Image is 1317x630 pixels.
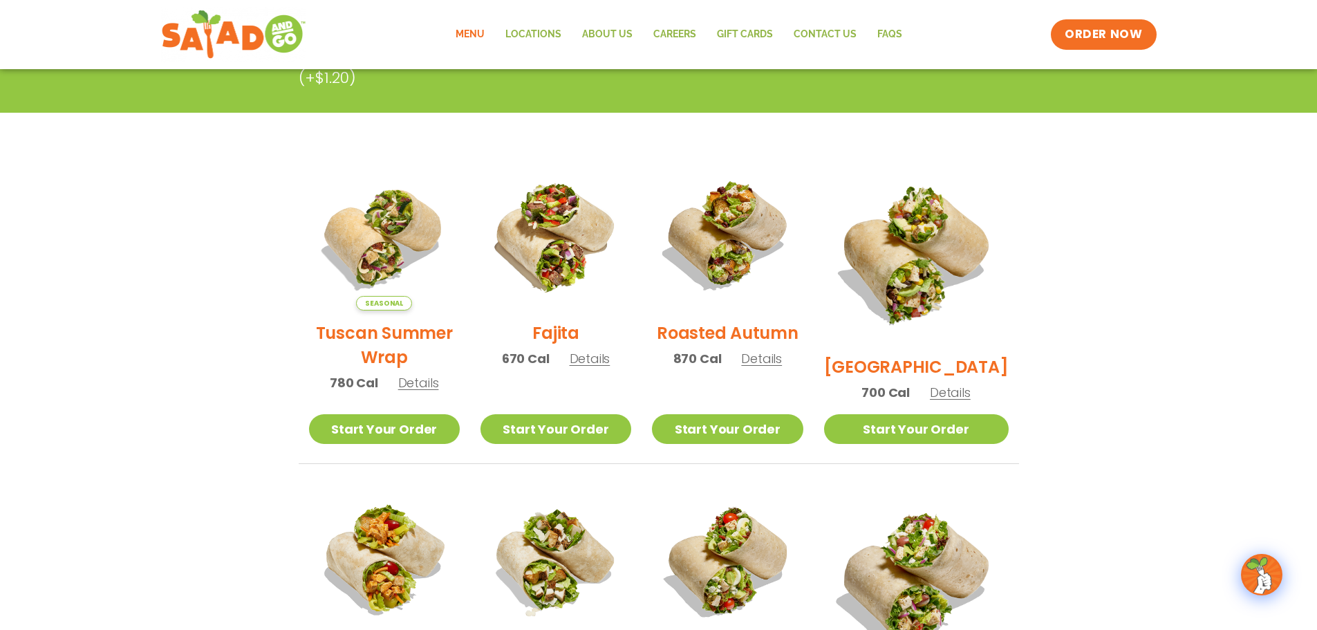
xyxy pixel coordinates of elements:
[867,19,913,50] a: FAQs
[480,160,631,311] img: Product photo for Fajita Wrap
[1242,555,1281,594] img: wpChatIcon
[495,19,572,50] a: Locations
[657,321,798,345] h2: Roasted Autumn
[1051,19,1156,50] a: ORDER NOW
[330,373,378,392] span: 780 Cal
[309,414,460,444] a: Start Your Order
[572,19,643,50] a: About Us
[480,414,631,444] a: Start Your Order
[309,321,460,369] h2: Tuscan Summer Wrap
[824,355,1009,379] h2: [GEOGRAPHIC_DATA]
[643,19,707,50] a: Careers
[445,19,495,50] a: Menu
[398,374,439,391] span: Details
[570,350,610,367] span: Details
[309,160,460,311] img: Product photo for Tuscan Summer Wrap
[861,383,910,402] span: 700 Cal
[652,160,803,311] img: Product photo for Roasted Autumn Wrap
[707,19,783,50] a: GIFT CARDS
[356,296,412,311] span: Seasonal
[532,321,579,345] h2: Fajita
[1065,26,1142,43] span: ORDER NOW
[673,349,722,368] span: 870 Cal
[824,414,1009,444] a: Start Your Order
[652,414,803,444] a: Start Your Order
[824,160,1009,344] img: Product photo for BBQ Ranch Wrap
[783,19,867,50] a: Contact Us
[741,350,782,367] span: Details
[161,7,307,62] img: new-SAG-logo-768×292
[445,19,913,50] nav: Menu
[930,384,971,401] span: Details
[502,349,550,368] span: 670 Cal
